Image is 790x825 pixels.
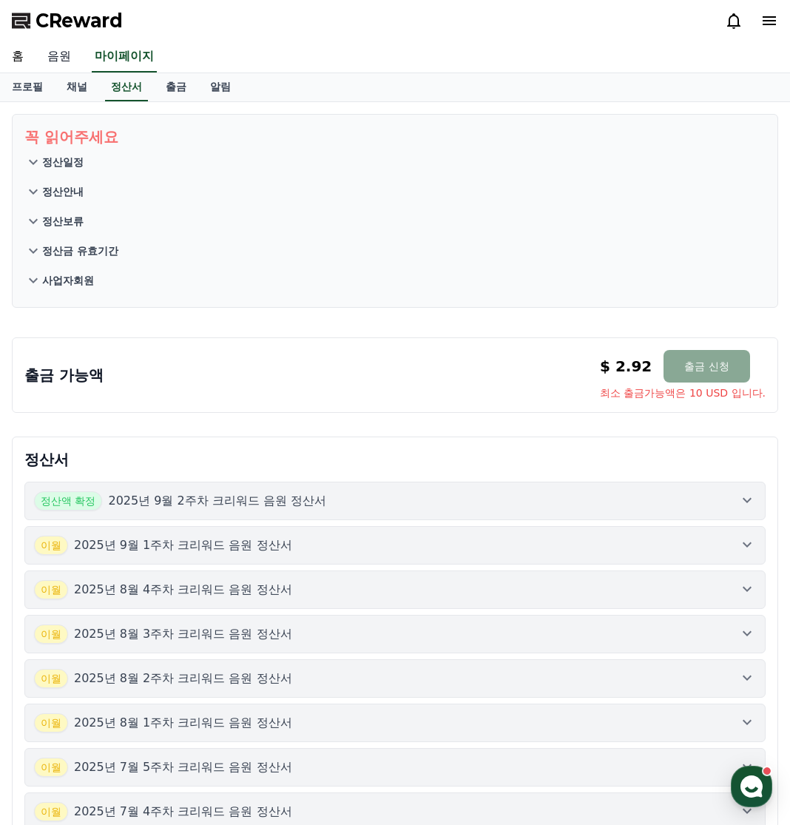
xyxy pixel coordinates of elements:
span: CReward [36,9,123,33]
a: 출금 [154,73,198,101]
p: 2025년 8월 4주차 크리워드 음원 정산서 [74,581,292,599]
a: 마이페이지 [92,41,157,73]
p: 2025년 8월 1주차 크리워드 음원 정산서 [74,714,292,732]
button: 이월 2025년 7월 5주차 크리워드 음원 정산서 [24,748,766,787]
button: 이월 2025년 8월 1주차 크리워드 음원 정산서 [24,704,766,742]
p: 정산금 유효기간 [42,243,118,258]
span: 이월 [34,580,68,599]
p: $ 2.92 [600,356,652,377]
p: 사업자회원 [42,273,94,288]
button: 사업자회원 [24,266,766,295]
button: 이월 2025년 8월 4주차 크리워드 음원 정산서 [24,570,766,609]
button: 출금 신청 [664,350,749,383]
p: 정산서 [24,449,766,470]
button: 정산금 유효기간 [24,236,766,266]
span: 이월 [34,536,68,555]
a: 음원 [36,41,83,73]
p: 출금 가능액 [24,365,104,385]
button: 정산보류 [24,206,766,236]
span: 최소 출금가능액은 10 USD 입니다. [600,385,766,400]
button: 이월 2025년 8월 3주차 크리워드 음원 정산서 [24,615,766,653]
p: 2025년 9월 1주차 크리워드 음원 정산서 [74,536,292,554]
p: 정산일정 [42,155,84,169]
button: 정산안내 [24,177,766,206]
span: 이월 [34,624,68,644]
span: 대화 [135,492,153,504]
span: 이월 [34,758,68,777]
span: 설정 [229,491,246,503]
a: CReward [12,9,123,33]
a: 알림 [198,73,243,101]
a: 홈 [4,469,98,506]
span: 이월 [34,669,68,688]
button: 정산일정 [24,147,766,177]
button: 이월 2025년 8월 2주차 크리워드 음원 정산서 [24,659,766,698]
span: 이월 [34,713,68,733]
p: 2025년 7월 5주차 크리워드 음원 정산서 [74,758,292,776]
p: 꼭 읽어주세요 [24,127,766,147]
a: 설정 [191,469,284,506]
a: 채널 [55,73,99,101]
span: 홈 [47,491,55,503]
button: 이월 2025년 9월 1주차 크리워드 음원 정산서 [24,526,766,565]
p: 2025년 8월 2주차 크리워드 음원 정산서 [74,670,292,687]
button: 정산액 확정 2025년 9월 2주차 크리워드 음원 정산서 [24,482,766,520]
span: 정산액 확정 [34,491,102,511]
p: 정산보류 [42,214,84,229]
a: 정산서 [105,73,148,101]
p: 2025년 8월 3주차 크리워드 음원 정산서 [74,625,292,643]
p: 2025년 7월 4주차 크리워드 음원 정산서 [74,803,292,821]
span: 이월 [34,802,68,821]
p: 정산안내 [42,184,84,199]
p: 2025년 9월 2주차 크리워드 음원 정산서 [108,492,326,510]
a: 대화 [98,469,191,506]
